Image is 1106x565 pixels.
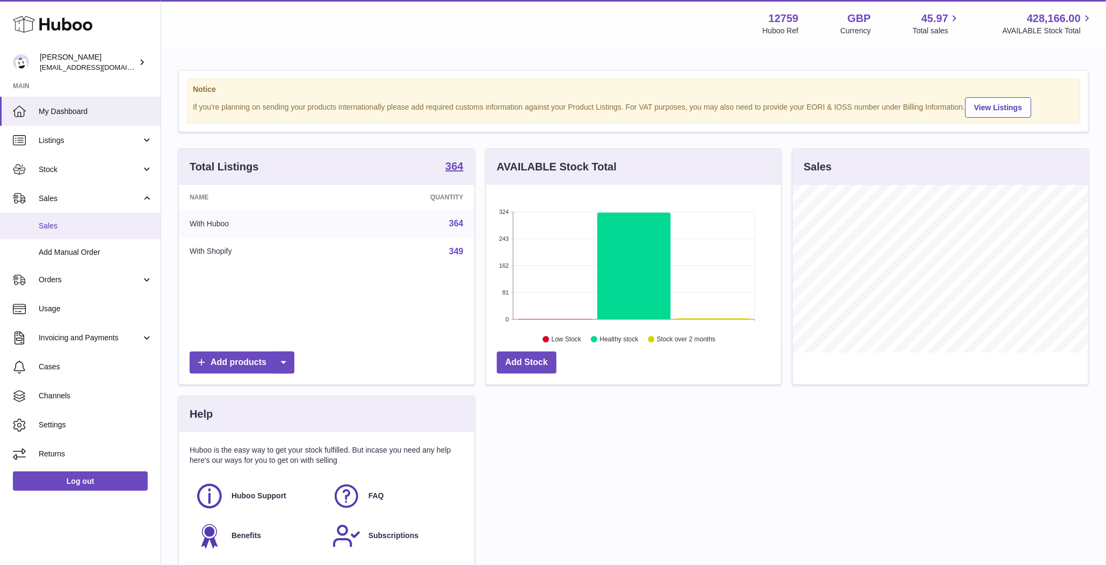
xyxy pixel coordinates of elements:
td: With Shopify [179,238,338,266]
text: 324 [499,209,509,215]
div: Currency [841,26,871,36]
a: 364 [445,161,463,174]
span: Cases [39,362,153,372]
span: Sales [39,194,141,204]
span: Benefits [232,531,261,541]
span: [EMAIL_ADDRESS][DOMAIN_NAME] [40,63,158,71]
span: Sales [39,221,153,231]
strong: 12759 [769,11,799,26]
a: View Listings [965,97,1031,118]
span: Huboo Support [232,491,286,501]
text: 0 [505,316,509,323]
a: 364 [449,219,464,228]
a: 349 [449,247,464,256]
a: Add Stock [497,352,556,374]
th: Name [179,185,338,210]
a: Log out [13,471,148,491]
text: Stock over 2 months [657,336,715,344]
h3: AVAILABLE Stock Total [497,160,617,174]
div: Huboo Ref [763,26,799,36]
span: Channels [39,391,153,401]
span: Stock [39,165,141,175]
strong: GBP [848,11,871,26]
span: Total sales [913,26,960,36]
span: Invoicing and Payments [39,333,141,343]
span: Subscriptions [368,531,418,541]
span: My Dashboard [39,106,153,117]
span: 428,166.00 [1027,11,1081,26]
text: 243 [499,235,509,242]
p: Huboo is the easy way to get your stock fulfilled. But incase you need any help here's our ways f... [190,445,464,466]
a: Benefits [195,521,321,550]
span: Add Manual Order [39,247,153,258]
a: Subscriptions [332,521,458,550]
text: Low Stock [552,336,582,344]
img: sofiapanwar@unndr.com [13,54,29,70]
text: 81 [502,289,509,296]
a: 45.97 Total sales [913,11,960,36]
th: Quantity [338,185,474,210]
span: Returns [39,449,153,459]
span: FAQ [368,491,384,501]
a: 428,166.00 AVAILABLE Stock Total [1002,11,1093,36]
a: Add products [190,352,294,374]
div: If you're planning on sending your products internationally please add required customs informati... [193,96,1074,118]
span: Orders [39,275,141,285]
h3: Total Listings [190,160,259,174]
span: Usage [39,304,153,314]
span: 45.97 [921,11,948,26]
td: With Huboo [179,210,338,238]
span: AVAILABLE Stock Total [1002,26,1093,36]
span: Settings [39,420,153,430]
h3: Sales [804,160,832,174]
span: Listings [39,135,141,146]
h3: Help [190,407,213,421]
a: FAQ [332,482,458,511]
a: Huboo Support [195,482,321,511]
text: 162 [499,262,509,269]
strong: 364 [445,161,463,171]
div: [PERSON_NAME] [40,52,136,73]
text: Healthy stock [599,336,639,344]
strong: Notice [193,84,1074,95]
